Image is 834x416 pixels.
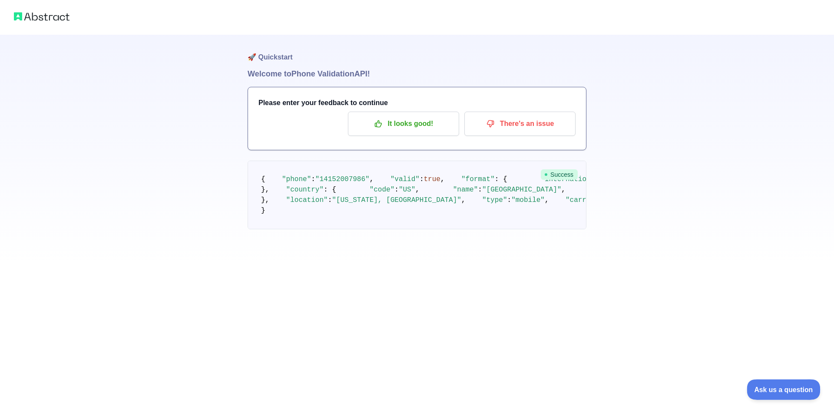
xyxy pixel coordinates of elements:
[424,175,440,183] span: true
[440,175,445,183] span: ,
[258,98,576,108] h3: Please enter your feedback to continue
[370,186,395,194] span: "code"
[261,175,812,215] code: }, }, }
[482,186,561,194] span: "[GEOGRAPHIC_DATA]"
[354,116,453,131] p: It looks good!
[561,186,566,194] span: ,
[482,196,507,204] span: "type"
[391,175,420,183] span: "valid"
[415,186,420,194] span: ,
[399,186,415,194] span: "US"
[14,10,69,23] img: Abstract logo
[461,175,495,183] span: "format"
[370,175,374,183] span: ,
[420,175,424,183] span: :
[311,175,315,183] span: :
[461,196,466,204] span: ,
[332,196,461,204] span: "[US_STATE], [GEOGRAPHIC_DATA]"
[540,175,603,183] span: "international"
[471,116,569,131] p: There's an issue
[507,196,512,204] span: :
[478,186,482,194] span: :
[348,112,459,136] button: It looks good!
[248,68,586,80] h1: Welcome to Phone Validation API!
[282,175,311,183] span: "phone"
[453,186,478,194] span: "name"
[394,186,399,194] span: :
[464,112,576,136] button: There's an issue
[261,175,265,183] span: {
[566,196,603,204] span: "carrier"
[248,35,586,68] h1: 🚀 Quickstart
[747,379,821,399] iframe: Toggle Customer Support
[328,196,332,204] span: :
[541,169,578,180] span: Success
[286,186,324,194] span: "country"
[545,196,549,204] span: ,
[511,196,545,204] span: "mobile"
[286,196,328,204] span: "location"
[324,186,336,194] span: : {
[315,175,370,183] span: "14152007986"
[495,175,507,183] span: : {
